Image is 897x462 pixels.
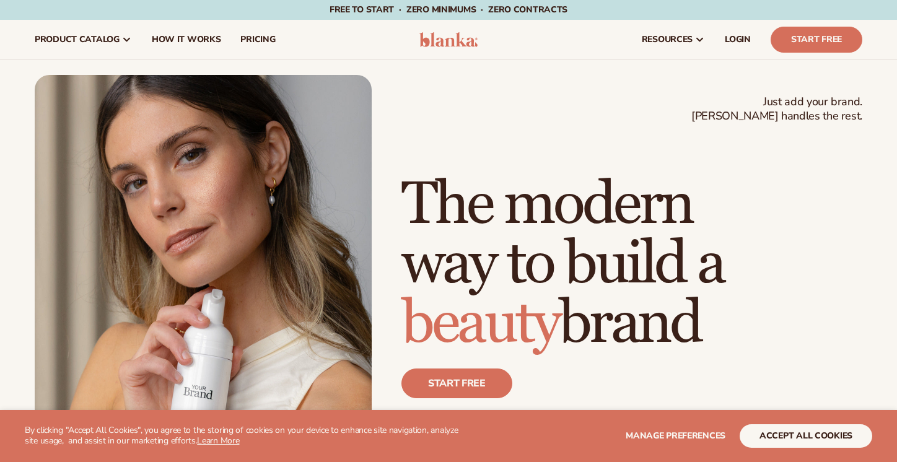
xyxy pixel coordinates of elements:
a: LOGIN [715,20,761,59]
span: beauty [401,287,559,360]
a: product catalog [25,20,142,59]
h1: The modern way to build a brand [401,175,862,354]
span: How It Works [152,35,221,45]
span: pricing [240,35,275,45]
p: By clicking "Accept All Cookies", you agree to the storing of cookies on your device to enhance s... [25,425,471,447]
a: pricing [230,20,285,59]
button: accept all cookies [740,424,872,448]
span: product catalog [35,35,120,45]
a: Learn More [197,435,239,447]
span: LOGIN [725,35,751,45]
a: Start Free [771,27,862,53]
button: Manage preferences [626,424,725,448]
a: resources [632,20,715,59]
a: How It Works [142,20,231,59]
span: resources [642,35,693,45]
span: Just add your brand. [PERSON_NAME] handles the rest. [691,95,862,124]
img: logo [419,32,478,47]
span: Free to start · ZERO minimums · ZERO contracts [330,4,567,15]
a: Start free [401,368,512,398]
span: Manage preferences [626,430,725,442]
